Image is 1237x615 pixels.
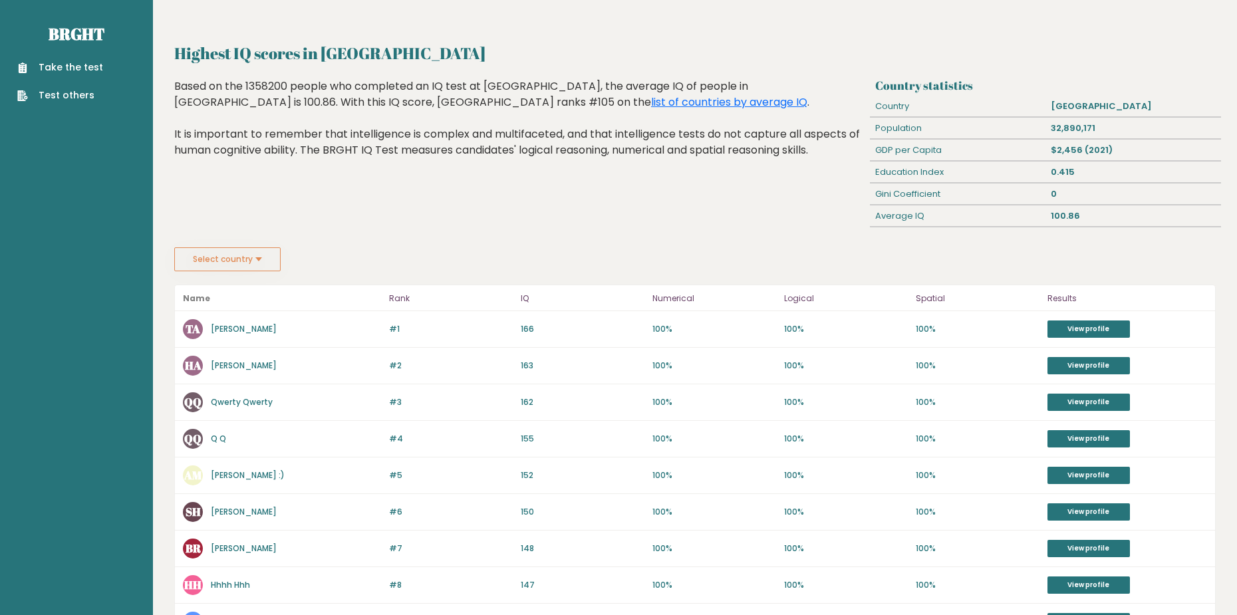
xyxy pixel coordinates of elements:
[389,396,513,408] p: #3
[17,61,103,74] a: Take the test
[211,469,285,481] a: [PERSON_NAME] :)
[211,579,250,590] a: Hhhh Hhh
[652,396,776,408] p: 100%
[521,360,644,372] p: 163
[784,506,908,518] p: 100%
[17,88,103,102] a: Test others
[652,433,776,445] p: 100%
[1047,503,1130,521] a: View profile
[652,579,776,591] p: 100%
[916,433,1039,445] p: 100%
[186,504,201,519] text: SH
[211,396,273,408] a: Qwerty Qwerty
[1045,205,1221,227] div: 100.86
[1047,291,1207,307] p: Results
[652,323,776,335] p: 100%
[1047,394,1130,411] a: View profile
[916,469,1039,481] p: 100%
[784,433,908,445] p: 100%
[652,543,776,554] p: 100%
[389,433,513,445] p: #4
[174,78,865,178] div: Based on the 1358200 people who completed an IQ test at [GEOGRAPHIC_DATA], the average IQ of peop...
[211,323,277,334] a: [PERSON_NAME]
[916,396,1039,408] p: 100%
[521,396,644,408] p: 162
[389,291,513,307] p: Rank
[916,506,1039,518] p: 100%
[521,433,644,445] p: 155
[1047,540,1130,557] a: View profile
[49,23,104,45] a: Brght
[389,469,513,481] p: #5
[186,321,200,336] text: TA
[521,469,644,481] p: 152
[174,41,1216,65] h2: Highest IQ scores in [GEOGRAPHIC_DATA]
[652,360,776,372] p: 100%
[870,162,1045,183] div: Education Index
[185,358,202,373] text: HA
[211,360,277,371] a: [PERSON_NAME]
[1047,357,1130,374] a: View profile
[174,247,281,271] button: Select country
[184,577,202,592] text: HH
[1045,162,1221,183] div: 0.415
[184,394,202,410] text: QQ
[389,506,513,518] p: #6
[652,291,776,307] p: Numerical
[1047,467,1130,484] a: View profile
[521,506,644,518] p: 150
[184,431,202,446] text: QQ
[916,323,1039,335] p: 100%
[211,433,226,444] a: Q Q
[784,323,908,335] p: 100%
[916,360,1039,372] p: 100%
[784,469,908,481] p: 100%
[211,543,277,554] a: [PERSON_NAME]
[651,94,807,110] a: list of countries by average IQ
[916,543,1039,554] p: 100%
[870,140,1045,161] div: GDP per Capita
[389,579,513,591] p: #8
[389,543,513,554] p: #7
[186,541,202,556] text: BR
[870,184,1045,205] div: Gini Coefficient
[183,293,210,304] b: Name
[916,291,1039,307] p: Spatial
[1045,96,1221,117] div: [GEOGRAPHIC_DATA]
[1047,320,1130,338] a: View profile
[184,467,202,483] text: AM
[784,291,908,307] p: Logical
[784,396,908,408] p: 100%
[211,506,277,517] a: [PERSON_NAME]
[1045,184,1221,205] div: 0
[1047,430,1130,447] a: View profile
[521,323,644,335] p: 166
[870,118,1045,139] div: Population
[652,506,776,518] p: 100%
[875,78,1216,92] h3: Country statistics
[784,543,908,554] p: 100%
[389,360,513,372] p: #2
[784,360,908,372] p: 100%
[1047,576,1130,594] a: View profile
[521,579,644,591] p: 147
[870,96,1045,117] div: Country
[784,579,908,591] p: 100%
[652,469,776,481] p: 100%
[1045,118,1221,139] div: 32,890,171
[916,579,1039,591] p: 100%
[1045,140,1221,161] div: $2,456 (2021)
[521,291,644,307] p: IQ
[870,205,1045,227] div: Average IQ
[521,543,644,554] p: 148
[389,323,513,335] p: #1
